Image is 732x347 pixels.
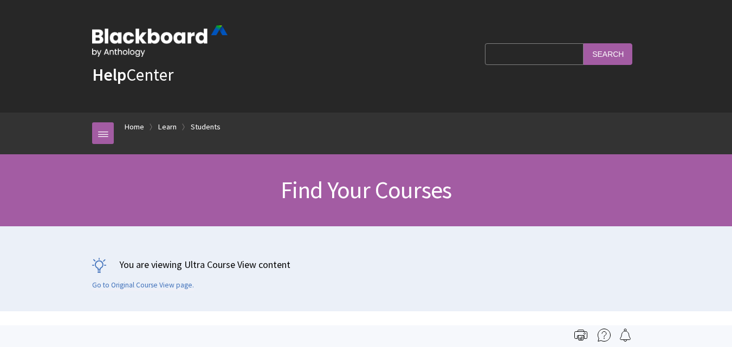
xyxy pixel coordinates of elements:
a: Home [125,120,144,134]
img: Follow this page [619,329,632,342]
img: Blackboard by Anthology [92,25,228,57]
input: Search [584,43,632,64]
img: Print [574,329,587,342]
img: More help [598,329,611,342]
strong: Help [92,64,126,86]
a: Go to Original Course View page. [92,280,194,290]
p: You are viewing Ultra Course View content [92,258,640,271]
span: Find Your Courses [281,175,451,205]
a: Students [191,120,221,134]
a: HelpCenter [92,64,173,86]
a: Learn [158,120,177,134]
